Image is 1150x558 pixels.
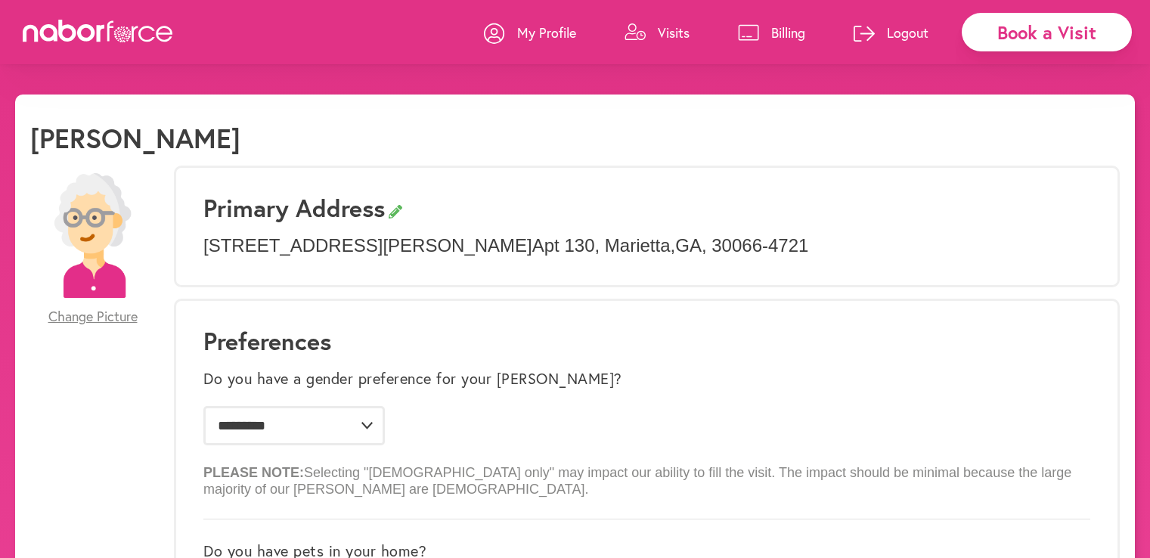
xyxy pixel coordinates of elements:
[962,13,1132,51] div: Book a Visit
[887,23,928,42] p: Logout
[771,23,805,42] p: Billing
[203,453,1090,498] p: Selecting "[DEMOGRAPHIC_DATA] only" may impact our ability to fill the visit. The impact should b...
[30,122,240,154] h1: [PERSON_NAME]
[484,10,576,55] a: My Profile
[30,173,155,298] img: efc20bcf08b0dac87679abea64c1faab.png
[203,327,1090,355] h1: Preferences
[658,23,690,42] p: Visits
[203,465,304,480] b: PLEASE NOTE:
[203,370,622,388] label: Do you have a gender preference for your [PERSON_NAME]?
[203,194,1090,222] h3: Primary Address
[203,235,1090,257] p: [STREET_ADDRESS][PERSON_NAME] Apt 130 , Marietta , GA , 30066-4721
[48,308,138,325] span: Change Picture
[625,10,690,55] a: Visits
[517,23,576,42] p: My Profile
[854,10,928,55] a: Logout
[738,10,805,55] a: Billing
